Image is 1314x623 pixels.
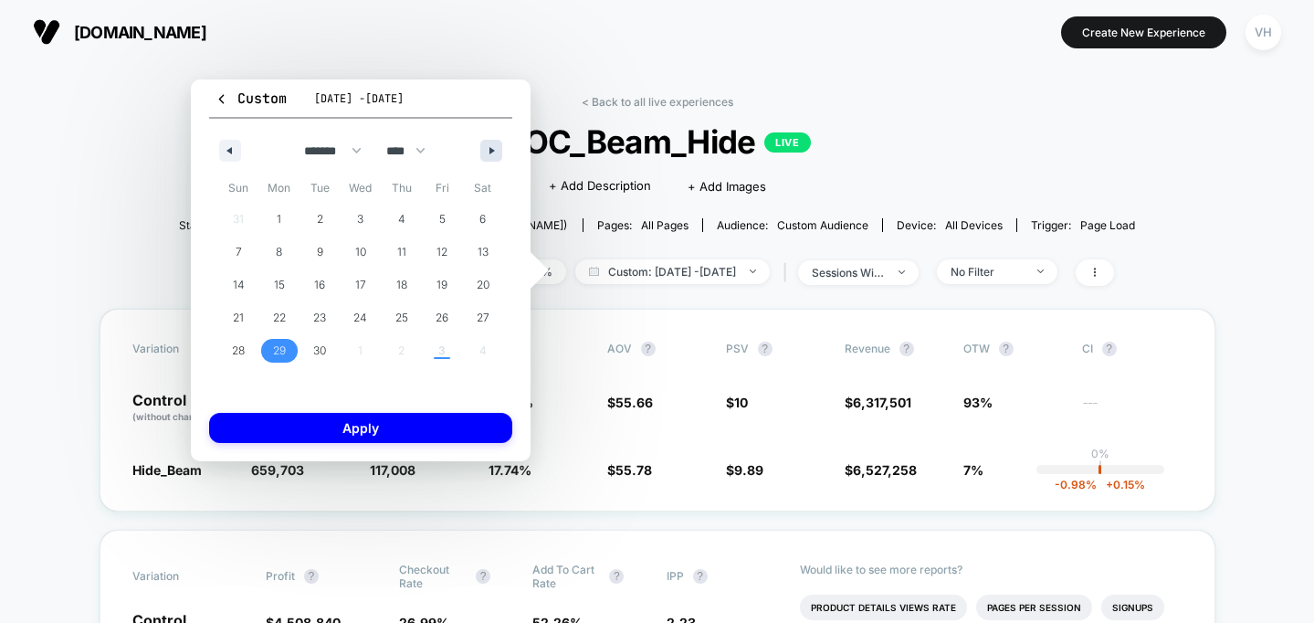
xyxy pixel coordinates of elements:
[1099,460,1102,474] p: |
[277,203,281,236] span: 1
[1055,478,1097,491] span: -0.98 %
[300,301,341,334] button: 23
[963,342,1064,356] span: OTW
[607,462,652,478] span: $
[734,395,748,410] span: 10
[33,18,60,46] img: Visually logo
[462,174,503,203] span: Sat
[845,342,890,355] span: Revenue
[300,334,341,367] button: 30
[341,236,382,269] button: 10
[304,569,319,584] button: ?
[945,218,1003,232] span: all devices
[882,218,1016,232] span: Device:
[999,342,1014,356] button: ?
[726,462,763,478] span: $
[27,17,212,47] button: [DOMAIN_NAME]
[667,569,684,583] span: IPP
[597,218,689,232] div: Pages:
[355,269,366,301] span: 17
[1091,447,1109,460] p: 0%
[381,269,422,301] button: 18
[479,203,486,236] span: 6
[274,269,285,301] span: 15
[300,236,341,269] button: 9
[259,236,300,269] button: 8
[963,395,993,410] span: 93%
[218,174,259,203] span: Sun
[476,569,490,584] button: ?
[899,270,905,274] img: end
[314,269,325,301] span: 16
[734,462,763,478] span: 9.89
[317,203,323,236] span: 2
[693,569,708,584] button: ?
[422,236,463,269] button: 12
[575,259,770,284] span: Custom: [DATE] - [DATE]
[976,595,1092,620] li: Pages Per Session
[132,462,202,478] span: Hide_Beam
[688,179,766,194] span: + Add Images
[532,563,600,590] span: Add To Cart Rate
[233,269,245,301] span: 14
[226,122,1088,161] span: POC_Beam_Hide
[717,218,868,232] div: Audience:
[218,269,259,301] button: 14
[607,395,653,410] span: $
[300,269,341,301] button: 16
[381,301,422,334] button: 25
[853,462,917,478] span: 6,527,258
[381,203,422,236] button: 4
[726,395,748,410] span: $
[726,342,749,355] span: PSV
[615,462,652,478] span: 55.78
[615,395,653,410] span: 55.66
[266,569,295,583] span: Profit
[462,269,503,301] button: 20
[1101,595,1164,620] li: Signups
[1031,218,1135,232] div: Trigger:
[381,174,422,203] span: Thu
[259,203,300,236] button: 1
[233,301,244,334] span: 21
[132,342,233,356] span: Variation
[1082,342,1183,356] span: CI
[478,236,489,269] span: 13
[963,462,983,478] span: 7%
[951,265,1024,279] div: No Filter
[777,218,868,232] span: Custom Audience
[1061,16,1226,48] button: Create New Experience
[477,301,489,334] span: 27
[397,236,406,269] span: 11
[259,301,300,334] button: 22
[209,413,512,443] button: Apply
[422,174,463,203] span: Fri
[845,395,911,410] span: $
[641,218,689,232] span: all pages
[132,393,233,424] p: Control
[609,569,624,584] button: ?
[607,342,632,355] span: AOV
[209,89,512,119] button: Custom[DATE] -[DATE]
[300,203,341,236] button: 2
[436,301,448,334] span: 26
[477,269,489,301] span: 20
[812,266,885,280] div: sessions with impression
[549,177,651,195] span: + Add Description
[341,269,382,301] button: 17
[236,236,242,269] span: 7
[353,301,367,334] span: 24
[1082,397,1183,424] span: ---
[74,23,206,42] span: [DOMAIN_NAME]
[259,334,300,367] button: 29
[1102,342,1117,356] button: ?
[641,342,656,356] button: ?
[779,259,798,286] span: |
[341,174,382,203] span: Wed
[1240,14,1287,51] button: VH
[398,203,405,236] span: 4
[853,395,911,410] span: 6,317,501
[764,132,810,153] p: LIVE
[1080,218,1135,232] span: Page Load
[218,236,259,269] button: 7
